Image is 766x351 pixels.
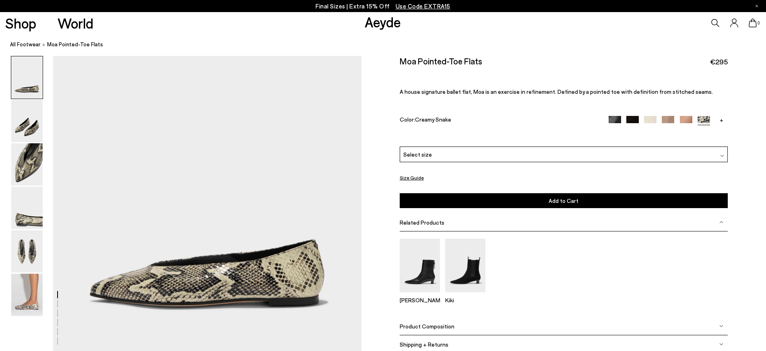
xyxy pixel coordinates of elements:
[757,21,761,25] span: 0
[400,56,482,66] h2: Moa Pointed-Toe Flats
[400,173,424,183] button: Size Guide
[710,57,728,67] span: €295
[11,230,43,273] img: Moa Pointed-Toe Flats - Image 5
[400,239,440,292] img: Harriet Pointed Ankle Boots
[720,154,724,158] img: svg%3E
[11,187,43,229] img: Moa Pointed-Toe Flats - Image 4
[400,323,454,330] span: Product Composition
[10,40,41,49] a: All Footwear
[415,116,451,123] span: Creamy Snake
[400,116,598,125] div: Color:
[10,34,766,56] nav: breadcrumb
[719,342,723,346] img: svg%3E
[396,2,450,10] span: Navigate to /collections/ss25-final-sizes
[11,274,43,316] img: Moa Pointed-Toe Flats - Image 6
[400,341,448,348] span: Shipping + Returns
[5,16,36,30] a: Shop
[445,239,485,292] img: Kiki Suede Chelsea Boots
[365,13,401,30] a: Aeyde
[400,88,713,95] span: A house signature ballet flat, Moa is an exercise in refinement. Defined by a pointed toe with de...
[749,19,757,27] a: 0
[11,56,43,99] img: Moa Pointed-Toe Flats - Image 1
[400,297,440,304] p: [PERSON_NAME]
[58,16,93,30] a: World
[549,197,578,204] span: Add to Cart
[403,150,432,159] span: Select size
[719,324,723,328] img: svg%3E
[715,116,728,123] a: +
[400,193,728,208] button: Add to Cart
[11,100,43,142] img: Moa Pointed-Toe Flats - Image 2
[47,40,103,49] span: Moa Pointed-Toe Flats
[400,219,444,226] span: Related Products
[445,287,485,304] a: Kiki Suede Chelsea Boots Kiki
[316,1,450,11] p: Final Sizes | Extra 15% Off
[719,220,723,224] img: svg%3E
[11,143,43,186] img: Moa Pointed-Toe Flats - Image 3
[445,297,485,304] p: Kiki
[400,287,440,304] a: Harriet Pointed Ankle Boots [PERSON_NAME]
